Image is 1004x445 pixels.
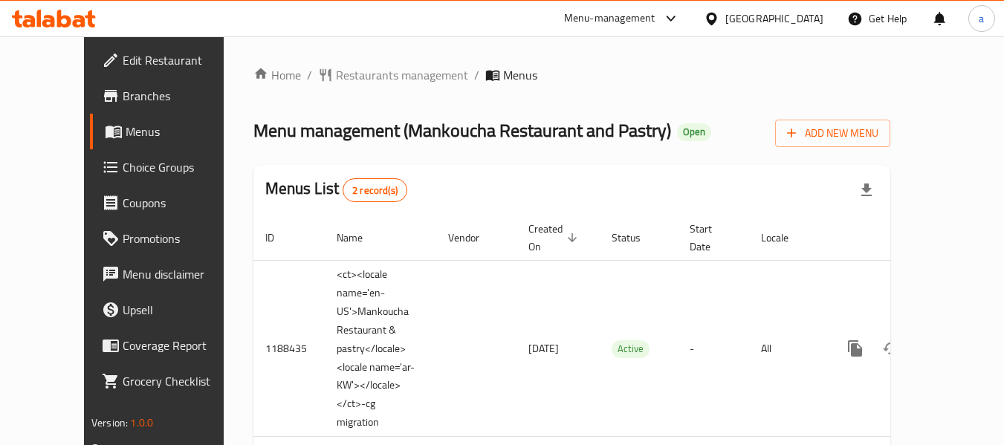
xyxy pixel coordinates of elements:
a: Coverage Report [90,328,252,363]
a: Upsell [90,292,252,328]
span: Start Date [690,220,731,256]
td: <ct><locale name='en-US'>Mankoucha Restaurant & pastry</locale><locale name='ar-KW'></locale></ct... [325,260,436,437]
li: / [307,66,312,84]
td: - [678,260,749,437]
span: Menus [126,123,240,140]
button: Add New Menu [775,120,890,147]
button: more [838,331,873,366]
span: Coverage Report [123,337,240,354]
div: Export file [849,172,884,208]
span: Branches [123,87,240,105]
a: Home [253,66,301,84]
span: Grocery Checklist [123,372,240,390]
div: Open [677,123,711,141]
span: Choice Groups [123,158,240,176]
h2: Menus List [265,178,407,202]
div: Menu-management [564,10,655,27]
span: a [979,10,984,27]
span: Upsell [123,301,240,319]
div: [GEOGRAPHIC_DATA] [725,10,823,27]
span: Menu management ( Mankoucha Restaurant and Pastry ) [253,114,671,147]
button: Change Status [873,331,909,366]
span: [DATE] [528,339,559,358]
span: Coupons [123,194,240,212]
span: Menus [503,66,537,84]
span: Locale [761,229,808,247]
td: All [749,260,826,437]
li: / [474,66,479,84]
td: 1188435 [253,260,325,437]
div: Active [612,340,650,358]
span: Add New Menu [787,124,878,143]
span: Vendor [448,229,499,247]
span: 1.0.0 [130,413,153,432]
a: Restaurants management [318,66,468,84]
span: 2 record(s) [343,183,407,198]
a: Edit Restaurant [90,42,252,78]
span: Status [612,229,660,247]
th: Actions [826,215,992,261]
span: Name [337,229,382,247]
span: ID [265,229,294,247]
a: Branches [90,78,252,114]
span: Active [612,340,650,357]
span: Menu disclaimer [123,265,240,283]
div: Total records count [343,178,407,202]
span: Created On [528,220,582,256]
a: Grocery Checklist [90,363,252,399]
a: Menus [90,114,252,149]
span: Promotions [123,230,240,247]
span: Version: [91,413,128,432]
span: Restaurants management [336,66,468,84]
a: Choice Groups [90,149,252,185]
span: Open [677,126,711,138]
span: Edit Restaurant [123,51,240,69]
a: Menu disclaimer [90,256,252,292]
a: Coupons [90,185,252,221]
nav: breadcrumb [253,66,890,84]
a: Promotions [90,221,252,256]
